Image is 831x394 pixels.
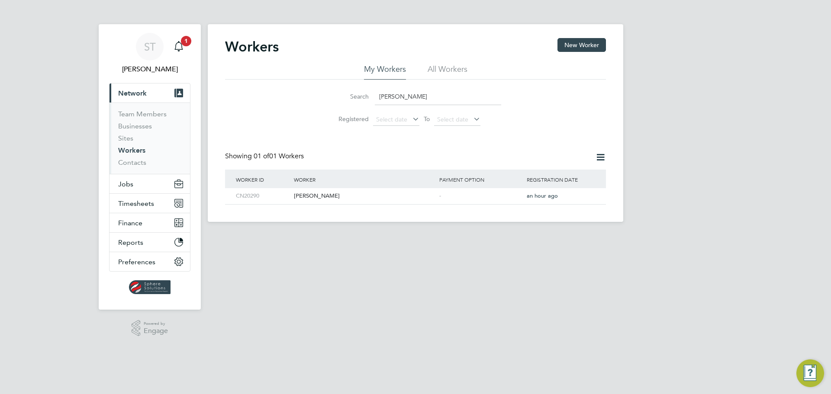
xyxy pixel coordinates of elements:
[234,188,597,195] a: CN20290[PERSON_NAME]-an hour ago
[144,320,168,327] span: Powered by
[292,170,437,189] div: Worker
[796,359,824,387] button: Engage Resource Center
[118,158,146,167] a: Contacts
[254,152,304,160] span: 01 Workers
[118,199,154,208] span: Timesheets
[437,170,525,189] div: Payment Option
[118,134,133,142] a: Sites
[118,238,143,247] span: Reports
[99,24,201,310] nav: Main navigation
[437,115,468,123] span: Select date
[129,280,171,294] img: spheresolutions-logo-retina.png
[428,64,467,80] li: All Workers
[376,115,407,123] span: Select date
[225,152,306,161] div: Showing
[525,170,597,189] div: Registration Date
[118,146,145,154] a: Workers
[109,33,190,74] a: ST[PERSON_NAME]
[110,83,190,103] button: Network
[118,89,147,97] span: Network
[170,33,187,61] a: 1
[110,194,190,213] button: Timesheets
[557,38,606,52] button: New Worker
[437,188,525,204] div: -
[330,115,369,123] label: Registered
[364,64,406,80] li: My Workers
[118,122,152,130] a: Businesses
[132,320,168,336] a: Powered byEngage
[181,36,191,46] span: 1
[330,93,369,100] label: Search
[292,188,437,204] div: [PERSON_NAME]
[109,64,190,74] span: Selin Thomas
[109,280,190,294] a: Go to home page
[254,152,269,160] span: 01 of
[110,103,190,174] div: Network
[110,233,190,252] button: Reports
[144,41,156,52] span: ST
[225,38,279,55] h2: Workers
[110,252,190,271] button: Preferences
[118,180,133,188] span: Jobs
[118,258,155,266] span: Preferences
[375,88,501,105] input: Name, email or phone number
[110,174,190,193] button: Jobs
[118,110,167,118] a: Team Members
[234,170,292,189] div: Worker ID
[118,219,142,227] span: Finance
[527,192,558,199] span: an hour ago
[144,327,168,335] span: Engage
[234,188,292,204] div: CN20290
[110,213,190,232] button: Finance
[421,113,432,125] span: To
